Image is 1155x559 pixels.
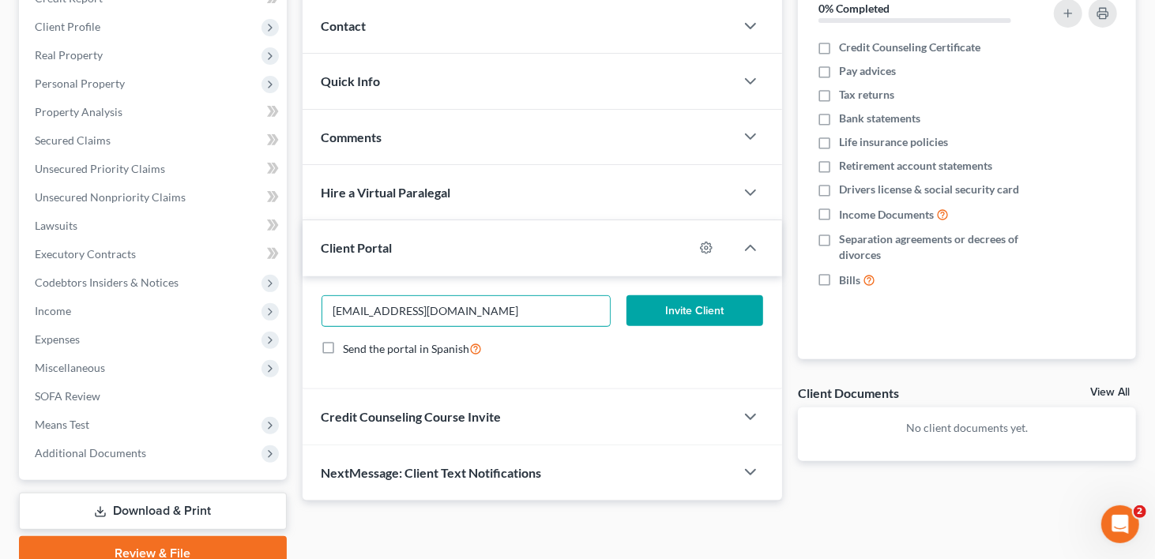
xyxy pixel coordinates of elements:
[22,155,287,183] a: Unsecured Priority Claims
[322,18,367,33] span: Contact
[1090,387,1130,398] a: View All
[839,158,992,174] span: Retirement account statements
[839,63,896,79] span: Pay advices
[839,134,948,150] span: Life insurance policies
[22,382,287,411] a: SOFA Review
[818,2,890,15] strong: 0% Completed
[22,212,287,240] a: Lawsuits
[811,420,1123,436] p: No client documents yet.
[35,190,186,204] span: Unsecured Nonpriority Claims
[35,304,71,317] span: Income
[839,182,1019,197] span: Drivers license & social security card
[35,389,100,403] span: SOFA Review
[35,133,111,147] span: Secured Claims
[839,272,860,288] span: Bills
[322,296,610,326] input: Enter email
[19,493,287,530] a: Download & Print
[35,162,165,175] span: Unsecured Priority Claims
[839,87,894,103] span: Tax returns
[35,48,103,62] span: Real Property
[35,77,125,90] span: Personal Property
[35,247,136,261] span: Executory Contracts
[322,465,542,480] span: NextMessage: Client Text Notifications
[22,240,287,268] a: Executory Contracts
[35,276,179,289] span: Codebtors Insiders & Notices
[344,342,470,355] span: Send the portal in Spanish
[35,219,77,232] span: Lawsuits
[798,385,899,401] div: Client Documents
[35,361,105,374] span: Miscellaneous
[22,183,287,212] a: Unsecured Nonpriority Claims
[22,126,287,155] a: Secured Claims
[1101,505,1139,543] iframe: Intercom live chat
[35,20,100,33] span: Client Profile
[35,446,146,460] span: Additional Documents
[322,129,382,144] span: Comments
[322,73,381,88] span: Quick Info
[839,111,920,126] span: Bank statements
[35,418,89,431] span: Means Test
[22,98,287,126] a: Property Analysis
[322,240,393,255] span: Client Portal
[1134,505,1146,518] span: 2
[322,409,502,424] span: Credit Counseling Course Invite
[839,39,980,55] span: Credit Counseling Certificate
[322,185,451,200] span: Hire a Virtual Paralegal
[839,207,934,223] span: Income Documents
[626,295,763,327] button: Invite Client
[35,332,80,346] span: Expenses
[35,105,122,118] span: Property Analysis
[839,231,1038,263] span: Separation agreements or decrees of divorces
